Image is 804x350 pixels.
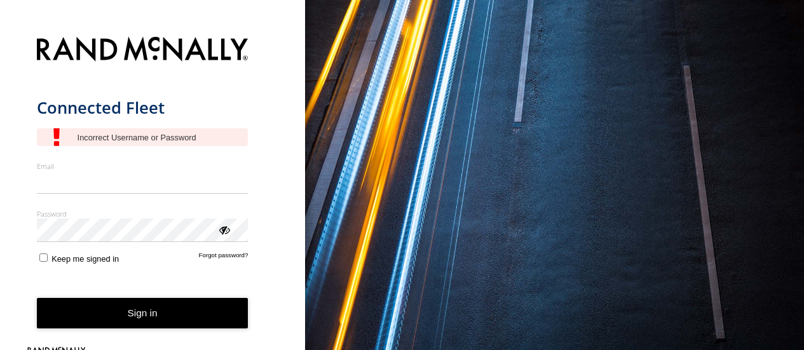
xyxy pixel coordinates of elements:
form: main [37,29,269,349]
h1: Connected Fleet [37,97,249,118]
button: Sign in [37,298,249,329]
span: Keep me signed in [51,254,119,264]
img: Rand McNally [37,34,249,67]
div: ViewPassword [217,223,230,236]
input: Keep me signed in [39,253,48,262]
label: Password [37,209,249,219]
a: Forgot password? [199,252,249,264]
label: Email [37,161,249,171]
